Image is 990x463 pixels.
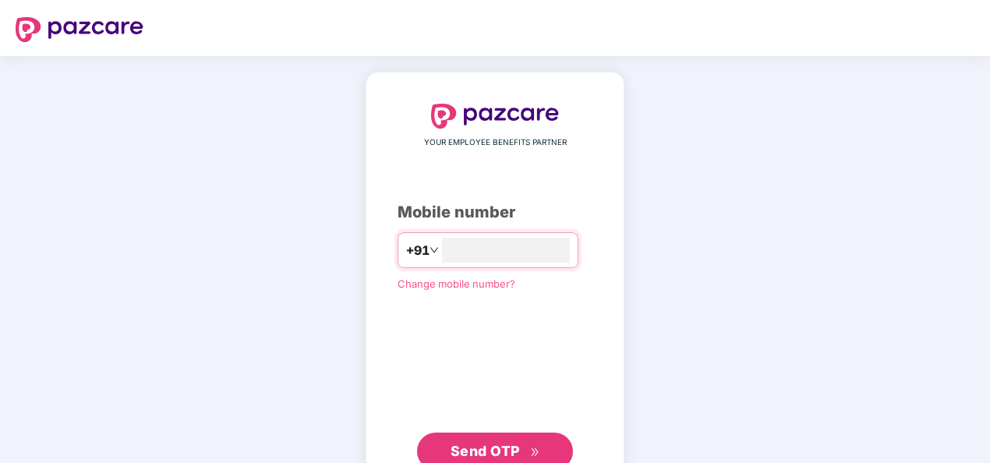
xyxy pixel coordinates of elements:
span: down [430,246,439,255]
span: +91 [406,241,430,260]
img: logo [16,17,143,42]
span: YOUR EMPLOYEE BENEFITS PARTNER [424,136,567,149]
div: Mobile number [398,200,592,224]
img: logo [431,104,559,129]
span: Send OTP [451,443,520,459]
span: double-right [530,447,540,458]
a: Change mobile number? [398,277,515,290]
